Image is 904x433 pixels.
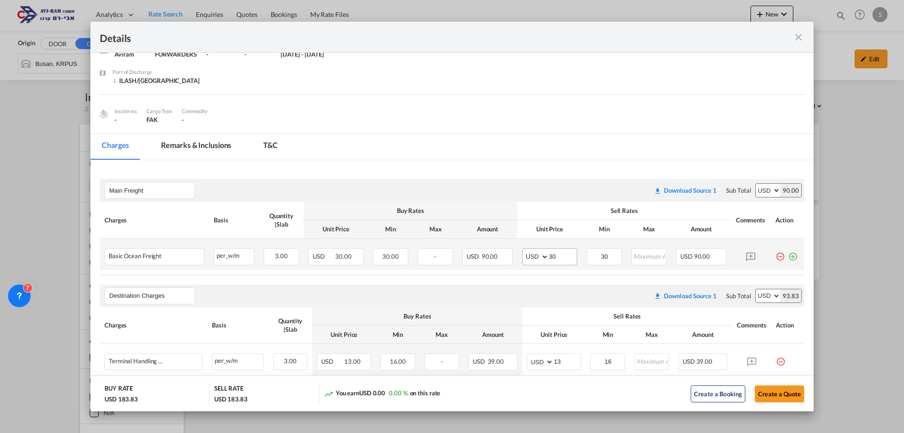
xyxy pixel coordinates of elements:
[214,384,243,395] div: SELL RATE
[549,249,577,263] input: 30
[726,292,751,300] div: Sub Total
[273,317,307,334] div: Quantity | Slab
[775,248,785,258] md-icon: icon-minus-circle-outline red-400-fg pt-7
[726,186,751,195] div: Sub Total
[275,252,288,260] span: 3.00
[212,354,263,366] div: per_w/m
[304,220,368,238] th: Unit Price
[680,253,693,260] span: USD
[105,384,133,395] div: BUY RATE
[788,248,798,258] md-icon: icon-plus-circle-outline green-400-fg
[109,183,194,197] input: Leg Name
[252,134,289,160] md-tab-item: T&C
[413,220,458,238] th: Max
[281,50,324,58] div: 16 Sep 2025 - 30 Sep 2025
[146,107,172,115] div: Cargo Type
[206,50,235,58] div: -
[627,220,671,238] th: Max
[109,358,165,365] div: Terminal Handling Charge - Destination
[664,187,717,194] div: Download Source 1
[586,326,630,344] th: Min
[696,358,713,365] span: 39.00
[636,354,669,368] input: Maximum Amount
[146,115,172,124] div: FAK
[420,326,464,344] th: Max
[517,220,582,238] th: Unit Price
[359,389,385,397] span: USD 0.00
[731,202,771,238] th: Comments
[554,354,581,368] input: 13
[150,134,242,160] md-tab-item: Remarks & Inclusions
[389,389,407,397] span: 0.00 %
[182,116,184,123] span: -
[312,326,376,344] th: Unit Price
[654,187,662,195] md-icon: icon-download
[441,358,443,365] span: -
[527,312,727,320] div: Sell Rates
[649,187,721,194] div: Download original source rate sheet
[780,184,801,197] div: 90.00
[155,50,197,58] span: FORWARDERS
[671,220,731,238] th: Amount
[382,253,399,260] span: 30.00
[98,109,109,119] img: cargo.png
[632,249,666,263] input: Maximum Amount
[649,182,721,199] button: Download original source rate sheet
[214,395,248,403] div: USD 183.83
[588,249,621,263] input: Minimum Amount
[376,326,420,344] th: Min
[755,385,804,402] button: Create a Quote
[434,253,436,260] span: -
[582,220,627,238] th: Min
[214,216,254,224] div: Basis
[182,107,208,115] div: Commodity
[113,76,200,85] div: ILASH/Ashdod
[654,292,717,300] div: Download original source rate sheet
[654,187,717,194] div: Download original source rate sheet
[674,326,732,344] th: Amount
[390,358,406,365] span: 16.00
[324,389,333,399] md-icon: icon-trending-up
[214,249,254,261] div: per_w/m
[109,253,161,260] div: Basic Ocean Freight
[113,68,200,76] div: Port of Discharge
[630,326,674,344] th: Max
[308,206,513,215] div: Buy Rates
[244,50,272,58] div: -
[114,107,137,115] div: Incoterms
[105,216,204,224] div: Charges
[368,220,413,238] th: Min
[90,134,140,160] md-tab-item: Charges
[317,312,517,320] div: Buy Rates
[522,326,586,344] th: Unit Price
[771,307,804,344] th: Action
[683,358,695,365] span: USD
[324,389,441,399] div: You earn on this rate
[105,321,202,329] div: Charges
[467,253,480,260] span: USD
[694,253,710,260] span: 90.00
[114,115,137,124] div: -
[212,321,264,329] div: Basis
[464,326,522,344] th: Amount
[664,292,717,300] div: Download Source 1
[90,22,814,411] md-dialog: Port of ...
[344,358,361,365] span: 13.00
[264,212,299,229] div: Quantity | Slab
[771,202,804,238] th: Action
[109,289,194,303] input: Leg Name
[649,287,721,304] button: Download original source rate sheet
[321,358,343,365] span: USD
[114,50,145,58] div: Aviram
[780,289,801,302] div: 93.83
[473,358,486,365] span: USD
[335,253,352,260] span: 30.00
[313,253,334,260] span: USD
[691,385,745,402] button: Create a Booking
[649,292,721,300] div: Download original source rate sheet
[776,353,785,363] md-icon: icon-minus-circle-outline red-400-fg pt-7
[522,206,726,215] div: Sell Rates
[284,357,297,365] span: 3.00
[488,358,504,365] span: 39.00
[458,220,517,238] th: Amount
